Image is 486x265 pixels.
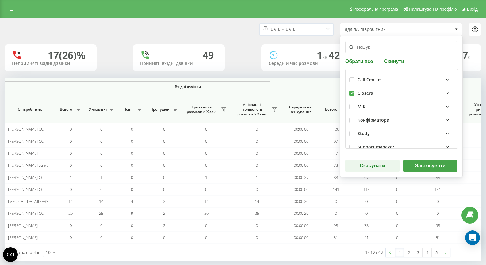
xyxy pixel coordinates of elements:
span: 0 [205,138,207,144]
span: 88 [334,175,338,180]
span: 0 [131,126,133,132]
span: 1 [256,175,258,180]
span: 0 [205,187,207,192]
button: Обрати все [345,58,375,64]
span: Всього [58,107,74,112]
span: 0 [163,162,165,168]
span: 0 [163,235,165,240]
span: Вхідні дзвінки [71,85,304,89]
span: 2 [163,223,165,228]
div: Неприйняті вхідні дзвінки [12,61,89,66]
span: 0 [100,223,102,228]
span: 9 [131,210,133,216]
span: Налаштування профілю [409,7,457,12]
span: 0 [396,175,398,180]
span: Реферальна програма [353,7,398,12]
div: Відділ/Співробітник [343,27,417,32]
td: 00:00:00 [282,220,320,232]
span: [PERSON_NAME] [8,235,38,240]
div: Support manager [358,145,394,150]
span: 14 [68,199,73,204]
span: 0 [100,150,102,156]
span: 0 [131,187,133,192]
span: 0 [131,223,133,228]
div: 1 - 10 з 48 [365,249,383,255]
span: Всього [323,107,339,112]
span: 0 [163,138,165,144]
div: Study [358,131,370,136]
span: 141 [434,187,441,192]
td: 00:00:00 [282,147,320,159]
span: 0 [205,150,207,156]
div: Call Centre [358,77,381,82]
td: 00:00:27 [282,171,320,183]
span: 2 [163,199,165,204]
div: Прийняті вхідні дзвінки [140,61,217,66]
span: 0 [131,175,133,180]
div: 17 (26)% [48,49,86,61]
a: 1 [395,248,404,257]
span: 17 [457,48,470,62]
span: Вихід [467,7,478,12]
span: 0 [100,235,102,240]
span: 141 [333,187,339,192]
span: 0 [256,162,258,168]
span: 0 [437,210,439,216]
span: 0 [396,199,398,204]
span: 0 [163,150,165,156]
button: Open CMP widget [3,247,18,262]
span: 0 [396,210,398,216]
span: 1 [70,175,72,180]
span: 98 [334,223,338,228]
td: 00:00:00 [282,159,320,171]
span: [PERSON_NAME] CC [8,126,44,132]
td: 00:00:00 [282,135,320,147]
a: 3 [413,248,423,257]
div: 10 [46,249,51,256]
span: 0 [70,223,72,228]
span: 1 [317,48,329,62]
span: 4 [131,199,133,204]
span: Унікальні, тривалість розмови > Х сек. [235,102,270,117]
span: 47 [334,150,338,156]
span: [PERSON_NAME] CC [8,175,44,180]
span: [MEDICAL_DATA][PERSON_NAME] CC [8,199,74,204]
span: 0 [70,162,72,168]
span: 26 [204,210,209,216]
span: 0 [131,150,133,156]
span: 0 [163,175,165,180]
span: 0 [365,210,368,216]
span: [PERSON_NAME] СС [8,210,44,216]
span: 0 [205,223,207,228]
span: 0 [256,235,258,240]
span: 0 [70,138,72,144]
span: 14 [255,199,259,204]
span: 0 [205,126,207,132]
span: 88 [436,175,440,180]
div: Open Intercom Messenger [465,230,480,245]
span: 73 [334,162,338,168]
span: 0 [100,162,102,168]
span: 0 [396,223,398,228]
span: [PERSON_NAME] CC [8,138,44,144]
span: 0 [335,210,337,216]
td: 00:00:26 [282,195,320,207]
span: 0 [70,150,72,156]
span: 0 [205,235,207,240]
a: 5 [432,248,441,257]
span: [PERSON_NAME] Strelchenko CC [8,162,66,168]
span: 0 [396,187,398,192]
span: 25 [99,210,103,216]
span: 97 [334,138,338,144]
button: Скасувати [345,160,400,172]
span: 14 [204,199,209,204]
span: c [340,54,342,60]
span: 42 [329,48,342,62]
span: 26 [68,210,73,216]
input: Пошук [345,41,457,53]
span: Пропущені [150,107,170,112]
span: 126 [333,126,339,132]
span: Співробітник [10,107,50,112]
span: c [468,54,470,60]
span: 0 [100,138,102,144]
